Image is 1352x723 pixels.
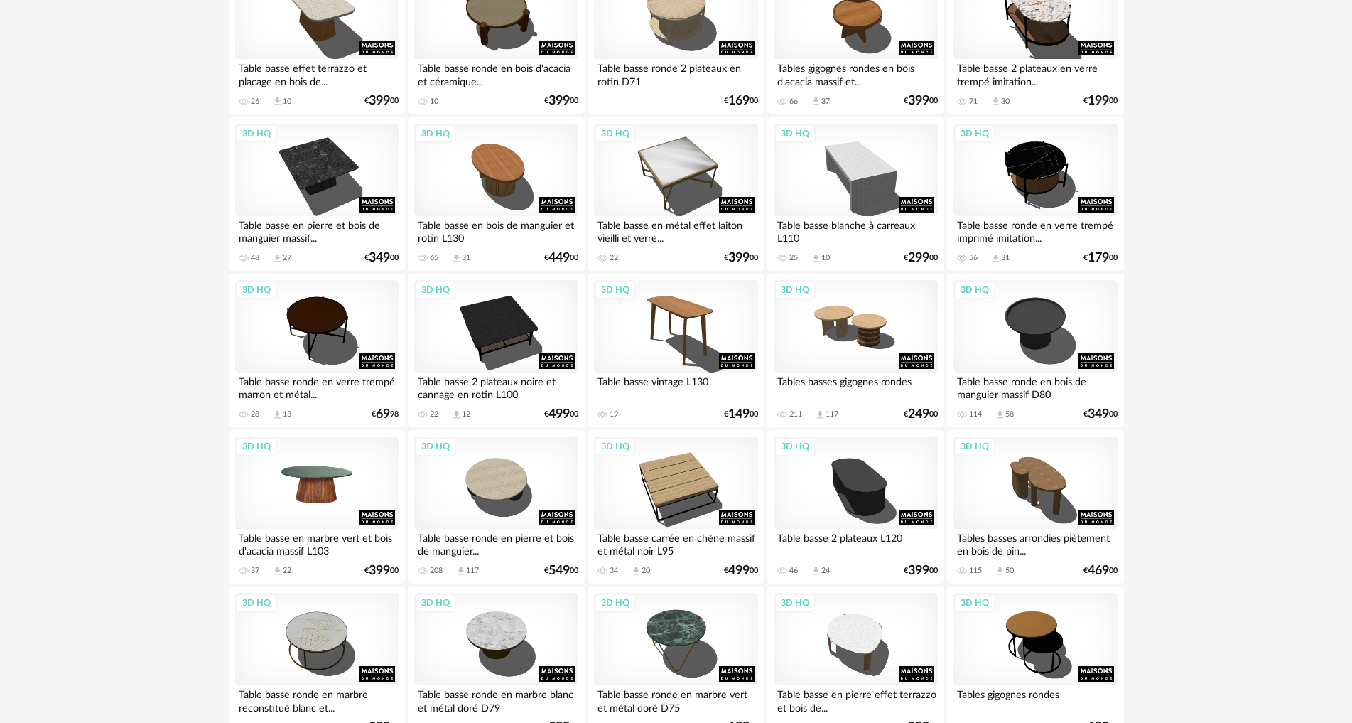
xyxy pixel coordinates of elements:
div: 22 [610,253,618,263]
span: 549 [548,566,570,576]
span: 349 [1088,409,1109,419]
div: € 00 [904,409,938,419]
div: Tables basses arrondies piètement en bois de pin... [953,529,1117,557]
div: 3D HQ [415,281,456,299]
div: 65 [430,253,438,263]
div: 3D HQ [415,124,456,143]
span: Download icon [815,409,826,420]
a: 3D HQ Table basse ronde en verre trempé marron et métal... 28 Download icon 13 €6998 [229,274,405,427]
span: 399 [908,566,929,576]
div: Table basse effet terrazzo et placage en bois de... [235,59,399,87]
span: 469 [1088,566,1109,576]
span: Download icon [272,566,283,577]
div: 3D HQ [415,594,456,612]
span: 399 [369,96,390,106]
div: € 00 [364,96,399,106]
div: Table basse 2 plateaux L120 [774,529,937,557]
span: 69 [376,409,390,419]
div: 3D HQ [954,281,995,299]
span: Download icon [811,253,821,264]
span: Download icon [990,96,1001,107]
div: € 00 [904,96,938,106]
div: 56 [969,253,978,263]
div: 3D HQ [236,281,277,299]
span: 399 [908,96,929,106]
div: Tables gigognes rondes en bois d'acacia massif et... [774,59,937,87]
div: 3D HQ [595,124,636,143]
div: 3D HQ [595,281,636,299]
div: 30 [1001,97,1010,107]
span: 299 [908,253,929,263]
a: 3D HQ Tables basses gigognes rondes 211 Download icon 117 €24900 [767,274,943,427]
a: 3D HQ Table basse en marbre vert et bois d'acacia massif L103 37 Download icon 22 €39900 [229,430,405,584]
div: € 98 [372,409,399,419]
div: Table basse 2 plateaux en verre trempé imitation... [953,59,1117,87]
div: 117 [826,409,838,419]
div: 50 [1005,566,1014,576]
span: 199 [1088,96,1109,106]
div: € 00 [1083,253,1118,263]
a: 3D HQ Table basse en bois de manguier et rotin L130 65 Download icon 31 €44900 [408,117,584,271]
span: Download icon [272,96,283,107]
div: 48 [251,253,259,263]
div: Table basse ronde en verre trempé marron et métal... [235,373,399,401]
div: Table basse ronde en marbre reconstitué blanc et... [235,685,399,714]
div: 71 [969,97,978,107]
div: 3D HQ [415,437,456,456]
div: Table basse en pierre effet terrazzo et bois de... [774,685,937,714]
div: € 00 [724,253,758,263]
a: 3D HQ Tables basses arrondies piètement en bois de pin... 115 Download icon 50 €46900 [947,430,1123,584]
span: 499 [548,409,570,419]
span: 399 [548,96,570,106]
span: 179 [1088,253,1109,263]
div: 208 [430,566,443,576]
div: Table basse en marbre vert et bois d'acacia massif L103 [235,529,399,557]
a: 3D HQ Table basse 2 plateaux noire et cannage en rotin L100 22 Download icon 12 €49900 [408,274,584,427]
div: 10 [821,253,830,263]
div: 13 [283,409,291,419]
div: 22 [430,409,438,419]
span: Download icon [995,409,1005,420]
a: 3D HQ Table basse ronde en pierre et bois de manguier... 208 Download icon 117 €54900 [408,430,584,584]
div: Table basse 2 plateaux noire et cannage en rotin L100 [414,373,578,401]
div: 27 [283,253,291,263]
span: Download icon [811,566,821,577]
div: 3D HQ [954,437,995,456]
a: 3D HQ Table basse en métal effet laiton vieilli et verre... 22 €39900 [588,117,764,271]
span: 349 [369,253,390,263]
span: 249 [908,409,929,419]
span: Download icon [631,566,642,577]
div: 46 [789,566,798,576]
div: 3D HQ [595,594,636,612]
span: 449 [548,253,570,263]
div: Table basse ronde en marbre vert et métal doré D75 [594,685,757,714]
div: 211 [789,409,802,419]
span: Download icon [990,253,1001,264]
div: 34 [610,566,618,576]
div: 3D HQ [954,124,995,143]
div: 114 [969,409,982,419]
div: Table basse en métal effet laiton vieilli et verre... [594,216,757,245]
div: 25 [789,253,798,263]
div: 3D HQ [236,594,277,612]
div: 3D HQ [774,124,816,143]
a: 3D HQ Table basse ronde en bois de manguier massif D80 114 Download icon 58 €34900 [947,274,1123,427]
div: 3D HQ [236,124,277,143]
span: Download icon [272,409,283,420]
div: 28 [251,409,259,419]
div: € 00 [724,409,758,419]
a: 3D HQ Table basse vintage L130 19 €14900 [588,274,764,427]
div: 19 [610,409,618,419]
div: Tables basses gigognes rondes [774,373,937,401]
span: Download icon [451,253,462,264]
div: € 00 [544,409,578,419]
div: 37 [821,97,830,107]
div: 31 [1001,253,1010,263]
div: € 00 [1083,96,1118,106]
div: 20 [642,566,650,576]
div: 115 [969,566,982,576]
a: 3D HQ Table basse carrée en chêne massif et métal noir L95 34 Download icon 20 €49900 [588,430,764,584]
div: Table basse ronde en verre trempé imprimé imitation... [953,216,1117,245]
span: 399 [369,566,390,576]
div: Table basse ronde 2 plateaux en rotin D71 [594,59,757,87]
